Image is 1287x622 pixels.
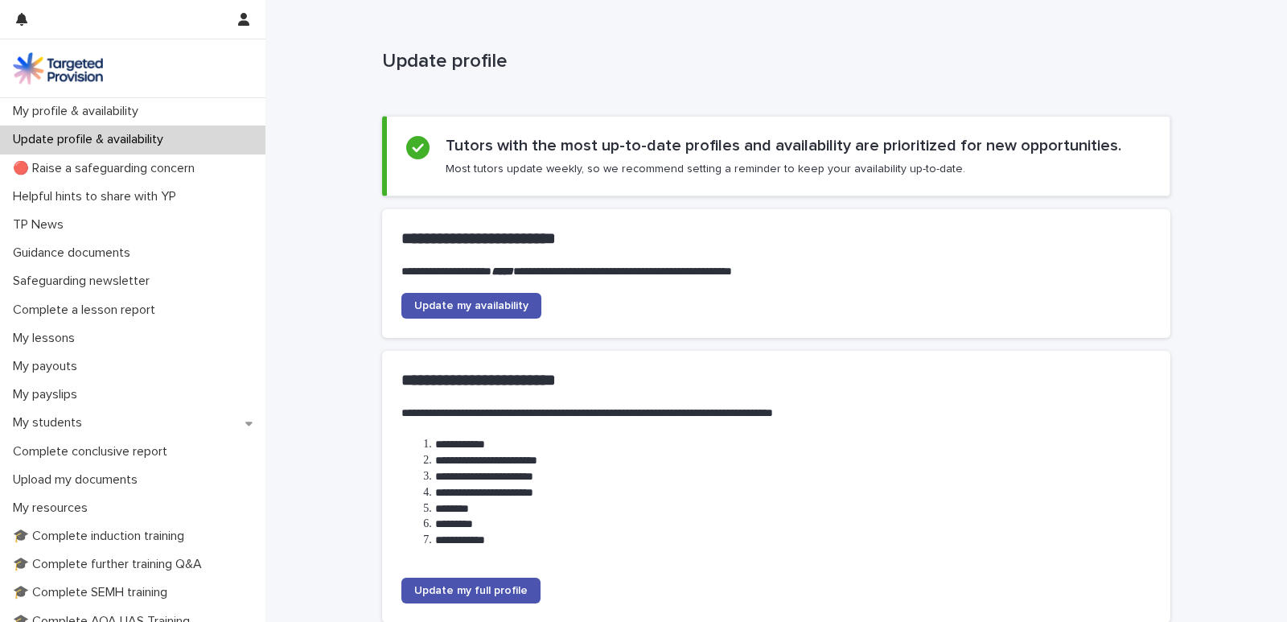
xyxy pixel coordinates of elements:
p: Complete conclusive report [6,444,180,459]
span: Update my availability [414,300,528,311]
p: Upload my documents [6,472,150,488]
p: Helpful hints to share with YP [6,189,189,204]
p: My students [6,415,95,430]
p: Most tutors update weekly, so we recommend setting a reminder to keep your availability up-to-date. [446,162,965,176]
p: My profile & availability [6,104,151,119]
p: My lessons [6,331,88,346]
p: My payslips [6,387,90,402]
img: M5nRWzHhSzIhMunXDL62 [13,52,103,84]
a: Update my full profile [401,578,541,603]
p: 🔴 Raise a safeguarding concern [6,161,208,176]
p: 🎓 Complete further training Q&A [6,557,215,572]
p: My payouts [6,359,90,374]
p: 🎓 Complete induction training [6,529,197,544]
span: Update my full profile [414,585,528,596]
h2: Tutors with the most up-to-date profiles and availability are prioritized for new opportunities. [446,136,1121,155]
a: Update my availability [401,293,541,319]
p: TP News [6,217,76,233]
p: 🎓 Complete SEMH training [6,585,180,600]
p: Safeguarding newsletter [6,274,162,289]
p: Complete a lesson report [6,303,168,318]
p: My resources [6,500,101,516]
p: Update profile & availability [6,132,176,147]
p: Guidance documents [6,245,143,261]
p: Update profile [382,50,1164,73]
